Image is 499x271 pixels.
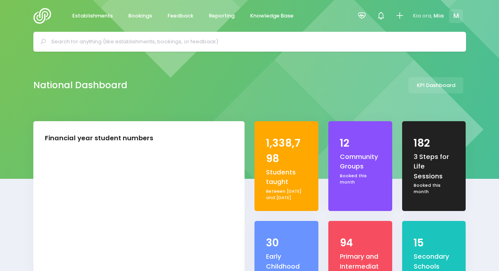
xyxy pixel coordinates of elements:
[340,173,380,185] div: Booked this month
[168,12,193,20] span: Feedback
[209,12,235,20] span: Reporting
[414,235,454,251] div: 15
[266,188,306,201] div: Between [DATE] and [DATE]
[250,12,293,20] span: Knowledge Base
[414,152,454,181] div: 3 Steps for Life Sessions
[266,235,306,251] div: 30
[161,8,200,24] a: Feedback
[51,36,455,48] input: Search for anything (like establishments, bookings, or feedback)
[45,134,153,143] div: Financial year student numbers
[340,135,380,151] div: 12
[128,12,152,20] span: Bookings
[122,8,159,24] a: Bookings
[340,152,380,172] div: Community Groups
[66,8,119,24] a: Establishments
[433,12,444,20] span: Mia
[244,8,300,24] a: Knowledge Base
[340,235,380,251] div: 94
[72,12,113,20] span: Establishments
[408,77,463,93] a: KPI Dashboard
[414,135,454,151] div: 182
[413,12,432,20] span: Kia ora,
[202,8,241,24] a: Reporting
[33,8,56,24] img: Logo
[266,135,306,166] div: 1,338,798
[449,9,463,23] span: M
[33,80,127,91] h2: National Dashboard
[414,182,454,195] div: Booked this month
[266,168,306,187] div: Students taught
